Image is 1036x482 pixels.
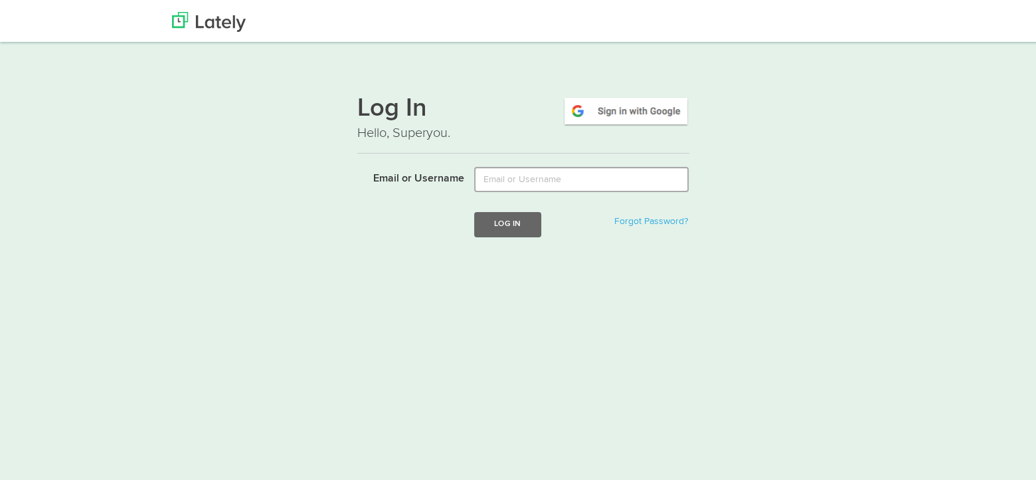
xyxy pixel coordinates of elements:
p: Hello, Superyou. [357,122,689,141]
h1: Log In [357,94,689,122]
img: google-signin.png [562,94,689,124]
label: Email or Username [347,165,465,185]
img: Lately [172,10,246,30]
input: Email or Username [474,165,689,190]
button: Log In [474,210,541,235]
a: Forgot Password? [614,215,687,224]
